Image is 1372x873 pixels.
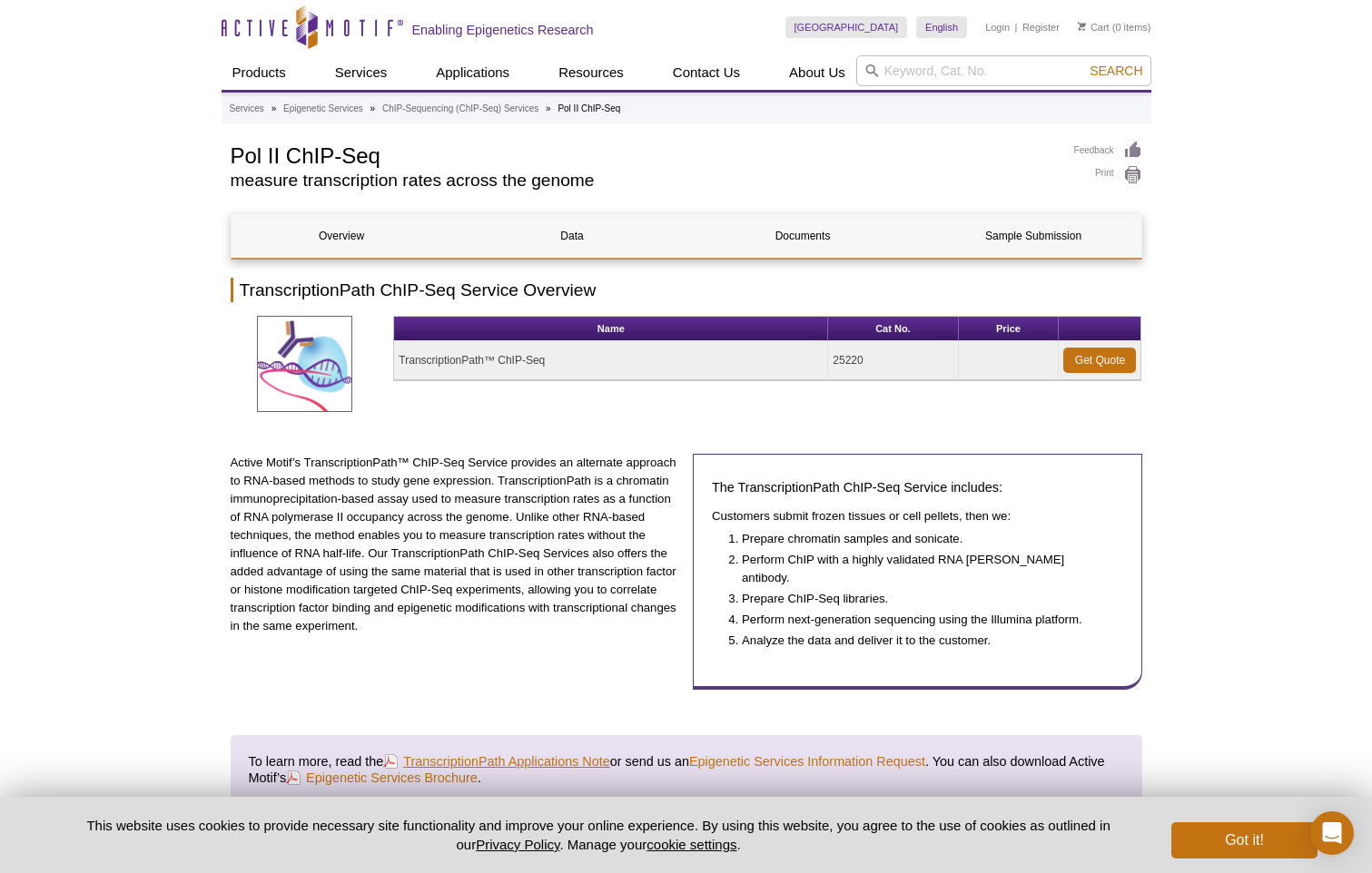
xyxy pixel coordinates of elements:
a: Sample Submission [923,214,1144,258]
button: cookie settings [647,837,736,852]
a: Applications [425,55,520,90]
img: Your Cart [1078,22,1086,31]
a: Resources [548,55,635,90]
h1: Pol II ChIP-Seq [231,141,1056,168]
li: | [1015,16,1018,38]
button: Got it! [1171,822,1317,858]
a: Data [462,214,683,258]
a: Overview [232,214,452,258]
a: Privacy Policy [476,837,559,852]
a: Register [1022,21,1060,34]
a: About Us [778,55,856,90]
a: English [916,16,967,38]
li: (0 items) [1078,16,1151,38]
a: Services [324,55,399,90]
li: Perform next-generation sequencing using the Illumina platform. [742,611,1105,629]
a: Epigenetic Services Information Request [689,753,925,770]
h4: To learn more, read the or send us an . You can also download Active Motif’s . [249,753,1124,786]
li: » [546,103,551,113]
a: Get Quote [1063,348,1136,373]
a: Documents [693,214,913,258]
td: 25220 [828,341,958,380]
h3: The TranscriptionPath ChIP-Seq Service includes: [712,476,1123,498]
p: Active Motif’s TranscriptionPath™ ChIP-Seq Service provides an alternate approach to RNA-based me... [231,454,680,635]
a: ChIP-Sequencing (ChIP-Seq) Services [382,101,538,117]
button: Search [1084,63,1148,79]
li: » [271,103,277,113]
h2: TranscriptionPath ChIP-Seq Service Overview [231,278,1142,302]
h2: measure transcription rates across the genome [231,172,1056,189]
a: Contact Us [662,55,751,90]
a: Services [230,101,264,117]
h2: Enabling Epigenetics Research [412,22,594,38]
a: Epigenetic Services Brochure [286,768,478,788]
span: Search [1090,64,1142,78]
th: Cat No. [828,317,958,341]
a: TranscriptionPath Applications Note [383,751,609,771]
li: Analyze the data and deliver it to the customer. [742,632,1105,650]
li: Pol II ChIP-Seq [558,103,620,113]
a: Products [222,55,297,90]
a: Login [985,21,1010,34]
th: Name [394,317,828,341]
li: Perform ChIP with a highly validated RNA [PERSON_NAME] antibody. [742,551,1105,587]
input: Keyword, Cat. No. [856,55,1151,86]
a: [GEOGRAPHIC_DATA] [785,16,908,38]
td: TranscriptionPath™ ChIP-Seq [394,341,828,380]
a: Feedback [1074,141,1142,161]
li: Prepare ChIP-Seq libraries. [742,590,1105,608]
img: Antibody with RNA [257,316,352,412]
p: This website uses cookies to provide necessary site functionality and improve your online experie... [55,816,1142,854]
th: Price [959,317,1060,341]
p: Customers submit frozen tissues or cell pellets, then we: [712,507,1123,525]
li: » [370,103,376,113]
a: Print [1074,165,1142,185]
a: Cart [1078,21,1110,34]
li: Prepare chromatin samples and sonicate. [742,530,1105,548]
a: Epigenetic Services [283,101,363,117]
div: Open Intercom Messenger [1310,811,1354,855]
